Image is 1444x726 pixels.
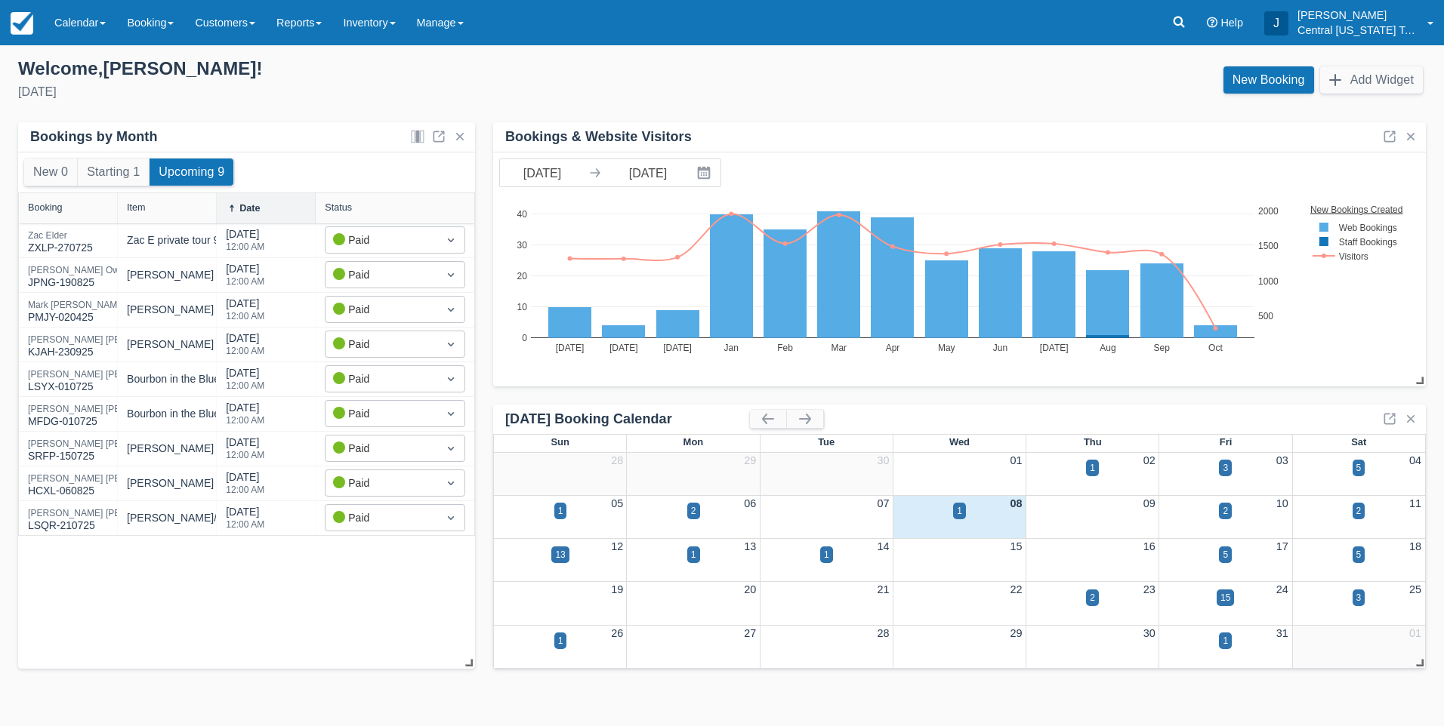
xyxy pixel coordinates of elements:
[333,475,430,491] div: Paid
[28,376,180,383] a: [PERSON_NAME] [PERSON_NAME]LSYX-010725
[28,480,180,487] a: [PERSON_NAME] [PERSON_NAME]HCXL-060825
[1223,504,1228,518] div: 2
[28,300,126,325] div: PMJY-020425
[127,202,146,213] div: Item
[744,583,756,595] a: 20
[1220,591,1230,604] div: 15
[558,504,563,518] div: 1
[611,454,623,466] a: 28
[28,474,180,499] div: HCXL-060825
[333,336,430,352] div: Paid
[333,440,430,457] div: Paid
[127,371,341,387] div: Bourbon in the Bluegrass groups of 6 or more
[1297,23,1418,38] p: Central [US_STATE] Tours
[611,497,623,509] a: 05
[1090,461,1095,475] div: 1
[127,302,432,318] div: [PERSON_NAME] S private tour [DATE], 12th and 13th. 4 guests
[226,296,264,330] div: [DATE]
[28,411,180,417] a: [PERSON_NAME] [PERSON_NAME]MFDG-010725
[1220,17,1243,29] span: Help
[744,454,756,466] a: 29
[28,272,133,278] a: [PERSON_NAME] OwrenJPNG-190825
[443,232,458,248] span: Dropdown icon
[226,381,264,390] div: 12:00 AM
[1143,540,1156,552] a: 16
[333,509,430,526] div: Paid
[1409,454,1421,466] a: 04
[558,634,563,648] div: 1
[28,515,180,521] a: [PERSON_NAME] [PERSON_NAME]LSQR-210725
[877,627,889,639] a: 28
[690,159,720,186] button: Interact with the calendar and add the check-in date for your trip.
[1010,627,1023,639] a: 29
[1207,17,1217,28] i: Help
[18,83,710,101] div: [DATE]
[443,302,458,317] span: Dropdown icon
[443,337,458,352] span: Dropdown icon
[28,341,180,348] a: [PERSON_NAME] [PERSON_NAME]KJAH-230925
[606,159,690,186] input: End Date
[1356,461,1362,475] div: 5
[877,540,889,552] a: 14
[226,435,264,469] div: [DATE]
[239,203,260,214] div: Date
[226,365,264,399] div: [DATE]
[226,331,264,365] div: [DATE]
[226,451,264,460] div: 12:00 AM
[1010,540,1023,552] a: 15
[28,335,180,344] div: [PERSON_NAME] [PERSON_NAME]
[1223,461,1228,475] div: 3
[1223,548,1228,561] div: 5
[78,158,149,186] button: Starting 1
[1143,583,1156,595] a: 23
[226,469,264,503] div: [DATE]
[1010,497,1023,509] a: 08
[500,159,585,186] input: Start Date
[28,370,180,395] div: LSYX-010725
[226,226,264,260] div: [DATE]
[1143,454,1156,466] a: 02
[555,548,565,561] div: 13
[1356,548,1362,561] div: 5
[1356,591,1362,604] div: 3
[818,436,835,448] span: Tue
[1351,436,1366,448] span: Sat
[127,475,359,491] div: [PERSON_NAME] S private tour 4 guests [DATE]
[226,416,264,425] div: 12:00 AM
[1084,436,1102,448] span: Thu
[28,474,180,483] div: [PERSON_NAME] [PERSON_NAME]
[333,266,430,283] div: Paid
[1409,540,1421,552] a: 18
[28,237,93,244] a: Zac ElderZXLP-270725
[1276,454,1288,466] a: 03
[744,627,756,639] a: 27
[28,509,180,518] div: [PERSON_NAME] [PERSON_NAME]
[443,441,458,456] span: Dropdown icon
[28,306,126,313] a: Mark [PERSON_NAME]PMJY-020425
[877,497,889,509] a: 07
[226,312,264,321] div: 12:00 AM
[1276,540,1288,552] a: 17
[226,261,264,295] div: [DATE]
[1223,66,1314,94] a: New Booking
[28,370,180,379] div: [PERSON_NAME] [PERSON_NAME]
[611,583,623,595] a: 19
[1090,591,1095,604] div: 2
[28,405,180,414] div: [PERSON_NAME] [PERSON_NAME]
[1220,436,1233,448] span: Fri
[127,337,349,352] div: [PERSON_NAME] private tour 8 guests [DATE]
[1320,66,1423,94] button: Add Widget
[1409,627,1421,639] a: 01
[28,405,180,429] div: MFDG-010725
[333,232,430,248] div: Paid
[28,439,180,448] div: [PERSON_NAME] [PERSON_NAME]
[443,475,458,491] span: Dropdown icon
[691,548,696,561] div: 1
[1010,583,1023,595] a: 22
[226,346,264,355] div: 12:00 AM
[1143,497,1156,509] a: 09
[226,400,264,434] div: [DATE]
[226,485,264,494] div: 12:00 AM
[127,406,341,422] div: Bourbon in the Bluegrass groups of 6 or more
[28,300,126,309] div: Mark [PERSON_NAME]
